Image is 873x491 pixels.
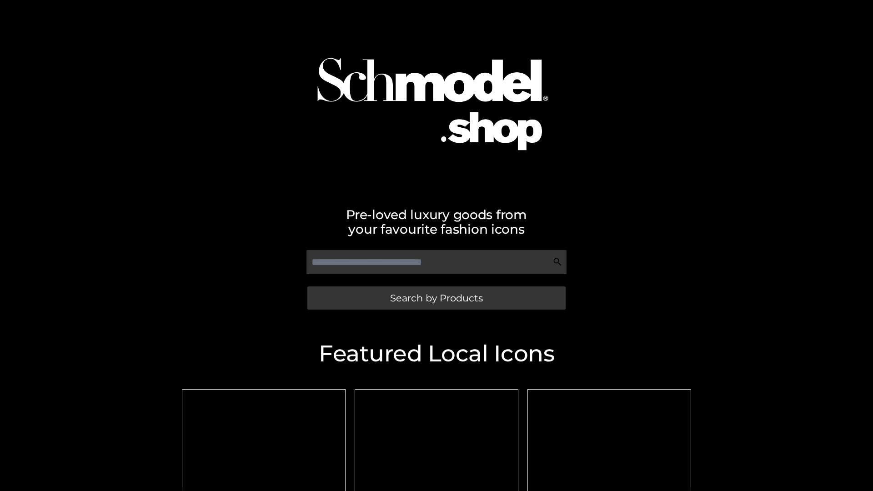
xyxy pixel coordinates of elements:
h2: Pre-loved luxury goods from your favourite fashion icons [177,207,696,236]
a: Search by Products [307,286,566,310]
h2: Featured Local Icons​ [177,342,696,365]
img: Search Icon [553,257,562,266]
span: Search by Products [390,293,483,303]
